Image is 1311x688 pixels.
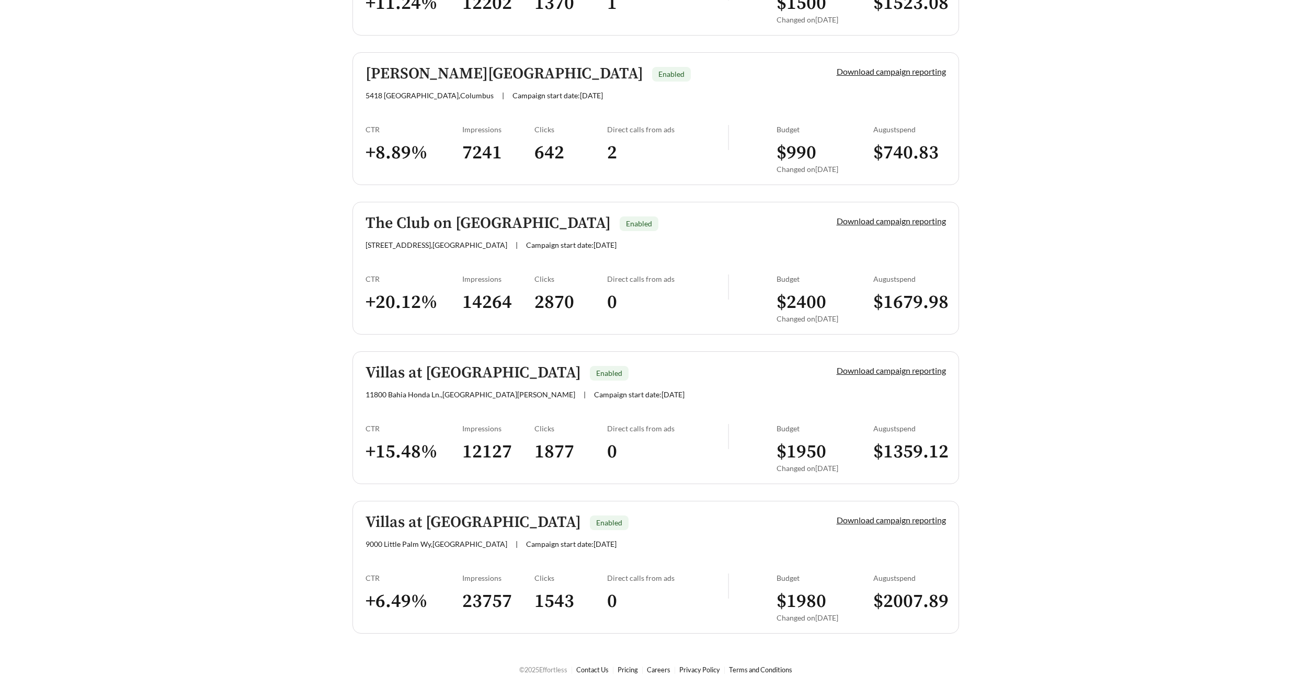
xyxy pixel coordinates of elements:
a: Terms and Conditions [729,666,792,674]
a: Download campaign reporting [837,365,946,375]
h3: 1543 [534,590,607,613]
h3: $ 990 [777,141,873,165]
h3: 0 [607,590,728,613]
span: Enabled [596,518,622,527]
a: Villas at [GEOGRAPHIC_DATA]Enabled9000 Little Palm Wy,[GEOGRAPHIC_DATA]|Campaign start date:[DATE... [352,501,959,634]
a: Villas at [GEOGRAPHIC_DATA]Enabled11800 Bahia Honda Ln.,[GEOGRAPHIC_DATA][PERSON_NAME]|Campaign s... [352,351,959,484]
div: Budget [777,274,873,283]
h3: 12127 [462,440,535,464]
a: Download campaign reporting [837,515,946,525]
div: Clicks [534,574,607,582]
div: August spend [873,125,946,134]
h3: 2870 [534,291,607,314]
span: Enabled [596,369,622,377]
div: Clicks [534,274,607,283]
span: Enabled [658,70,685,78]
h3: $ 1950 [777,440,873,464]
h5: The Club on [GEOGRAPHIC_DATA] [366,215,611,232]
span: | [516,240,518,249]
h5: [PERSON_NAME][GEOGRAPHIC_DATA] [366,65,643,83]
div: CTR [366,125,462,134]
h3: 7241 [462,141,535,165]
h3: + 20.12 % [366,291,462,314]
div: Impressions [462,574,535,582]
div: Impressions [462,424,535,433]
div: August spend [873,424,946,433]
div: Changed on [DATE] [777,15,873,24]
h3: $ 1980 [777,590,873,613]
span: Campaign start date: [DATE] [512,91,603,100]
a: Privacy Policy [679,666,720,674]
a: Download campaign reporting [837,216,946,226]
h3: $ 2400 [777,291,873,314]
div: Budget [777,574,873,582]
img: line [728,574,729,599]
span: 11800 Bahia Honda Ln. , [GEOGRAPHIC_DATA][PERSON_NAME] [366,390,575,399]
span: 9000 Little Palm Wy , [GEOGRAPHIC_DATA] [366,540,507,548]
a: The Club on [GEOGRAPHIC_DATA]Enabled[STREET_ADDRESS],[GEOGRAPHIC_DATA]|Campaign start date:[DATE]... [352,202,959,335]
a: Contact Us [576,666,609,674]
span: 5418 [GEOGRAPHIC_DATA] , Columbus [366,91,494,100]
h3: 1877 [534,440,607,464]
div: August spend [873,274,946,283]
h3: $ 740.83 [873,141,946,165]
div: Changed on [DATE] [777,314,873,323]
h3: $ 2007.89 [873,590,946,613]
a: [PERSON_NAME][GEOGRAPHIC_DATA]Enabled5418 [GEOGRAPHIC_DATA],Columbus|Campaign start date:[DATE]Do... [352,52,959,185]
img: line [728,274,729,300]
div: Clicks [534,424,607,433]
h5: Villas at [GEOGRAPHIC_DATA] [366,364,581,382]
h3: $ 1679.98 [873,291,946,314]
h3: + 6.49 % [366,590,462,613]
h3: $ 1359.12 [873,440,946,464]
div: Changed on [DATE] [777,464,873,473]
div: Direct calls from ads [607,125,728,134]
div: Clicks [534,125,607,134]
h3: 2 [607,141,728,165]
span: Campaign start date: [DATE] [526,540,617,548]
div: Direct calls from ads [607,424,728,433]
div: August spend [873,574,946,582]
div: Changed on [DATE] [777,613,873,622]
span: | [516,540,518,548]
div: CTR [366,574,462,582]
h3: 0 [607,440,728,464]
h5: Villas at [GEOGRAPHIC_DATA] [366,514,581,531]
span: © 2025 Effortless [519,666,567,674]
h3: 642 [534,141,607,165]
div: Direct calls from ads [607,274,728,283]
div: Direct calls from ads [607,574,728,582]
div: Impressions [462,274,535,283]
span: [STREET_ADDRESS] , [GEOGRAPHIC_DATA] [366,240,507,249]
h3: + 8.89 % [366,141,462,165]
h3: + 15.48 % [366,440,462,464]
span: Campaign start date: [DATE] [594,390,685,399]
span: | [584,390,586,399]
div: Budget [777,125,873,134]
div: CTR [366,274,462,283]
div: Impressions [462,125,535,134]
h3: 23757 [462,590,535,613]
h3: 14264 [462,291,535,314]
span: | [502,91,504,100]
h3: 0 [607,291,728,314]
div: CTR [366,424,462,433]
a: Pricing [618,666,638,674]
a: Careers [647,666,670,674]
span: Enabled [626,219,652,228]
a: Download campaign reporting [837,66,946,76]
div: Budget [777,424,873,433]
span: Campaign start date: [DATE] [526,240,617,249]
div: Changed on [DATE] [777,165,873,174]
img: line [728,125,729,150]
img: line [728,424,729,449]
